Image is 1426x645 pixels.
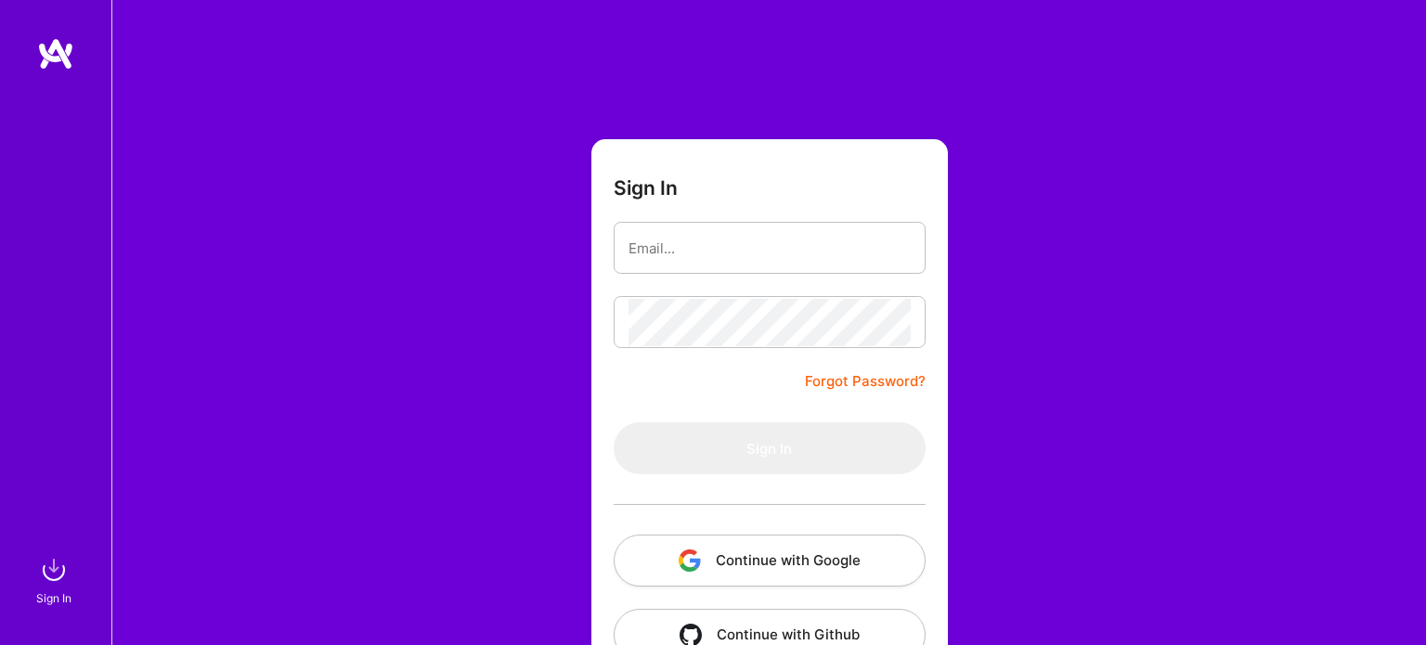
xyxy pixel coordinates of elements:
img: sign in [35,551,72,588]
button: Continue with Google [614,535,926,587]
a: Forgot Password? [805,370,926,393]
img: icon [679,549,701,572]
img: logo [37,37,74,71]
a: sign inSign In [39,551,72,608]
h3: Sign In [614,176,678,200]
input: Email... [629,225,911,272]
div: Sign In [36,588,71,608]
button: Sign In [614,422,926,474]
